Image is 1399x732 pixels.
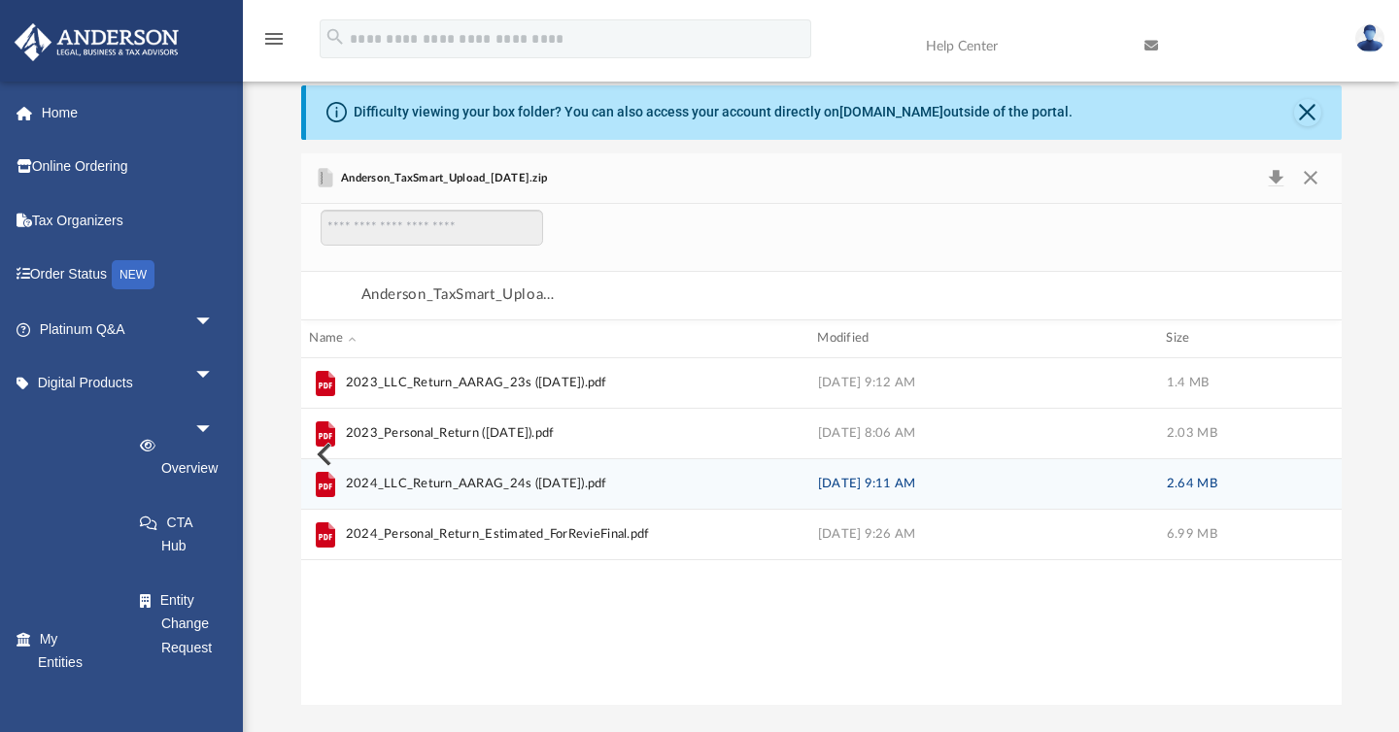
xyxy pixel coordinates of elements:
div: Difficulty viewing your box folder? You can also access your account directly on outside of the p... [354,102,1073,122]
a: My Entitiesarrow_drop_down [14,619,107,682]
button: Download [1259,165,1294,192]
span: Anderson_TaxSmart_Upload_[DATE].zip [337,170,548,187]
button: Close [1294,99,1321,126]
img: Anderson Advisors Platinum Portal [9,23,185,61]
img: User Pic [1355,24,1384,52]
span: Name [309,332,343,345]
div: Size [1166,330,1326,348]
button: Previous File [301,427,344,482]
span: 2024_Personal_Return_Estimated_ForRevieFinal.pdf [309,519,788,550]
div: 2.03 MB [1166,425,1326,443]
a: CTA Hub [120,503,243,565]
span: 2023_Personal_Return ([DATE]).pdf [345,424,554,444]
div: [DATE] 9:26 AM [817,526,1137,544]
a: Order StatusNEW [14,255,196,295]
input: Search [321,210,543,247]
span: 2023_LLC_Return_AARAG_23s (04-11-25).pdf [309,368,788,399]
div: Modified [817,330,1137,348]
div: 1.4 MB [1166,375,1326,392]
span: 2024_Personal_Return_Estimated_ForRevieFinal.pdf [345,525,649,545]
div: NEW [112,260,154,289]
div: [DATE] 9:12 AM [817,375,1137,392]
i: search [324,26,346,48]
span: arrow_drop_down [194,410,233,449]
a: Tax Organizers [14,201,196,240]
a: Platinum Q&Aarrow_drop_down [14,310,196,349]
span: Size [1166,330,1189,348]
div: Name [309,330,788,348]
div: Preview [301,153,1342,706]
div: [DATE] 9:11 AM [817,476,1137,493]
a: Online Ordering [14,148,196,186]
div: File preview [301,204,1342,705]
span: Name [309,330,361,348]
span: 2024_LLC_Return_AARAG_24s ([DATE]).pdf [345,475,606,494]
div: grid [301,358,1342,705]
div: 6.99 MB [1166,526,1326,544]
button: Anderson_TaxSmart_Upload_[DATE].zip [361,283,556,308]
a: Digital Productsarrow_drop_down [14,364,196,403]
a: Help Center [911,8,1075,84]
span: 2024_LLC_Return_AARAG_24s (05-15-25).pdf [309,469,788,500]
a: [DOMAIN_NAME] [839,104,943,119]
span: arrow_drop_down [194,302,233,342]
span: 2023_LLC_Return_AARAG_23s ([DATE]).pdf [345,374,606,393]
div: [DATE] 8:06 AM [817,425,1137,443]
nav: Breadcrumb [321,283,556,308]
span: arrow_drop_down [194,356,233,396]
a: Overview [120,425,243,487]
a: Home [14,93,196,132]
span: Modified [817,330,869,348]
button: Close [1293,165,1328,192]
a: menu [262,37,286,50]
span: Size [1166,332,1189,345]
i: menu [262,27,286,50]
span: Modified [817,332,869,345]
a: Entity Change Request [120,581,243,667]
span: 2023_Personal_Return (04-15-24).pdf [309,418,788,449]
div: 2.64 MB [1166,476,1326,493]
